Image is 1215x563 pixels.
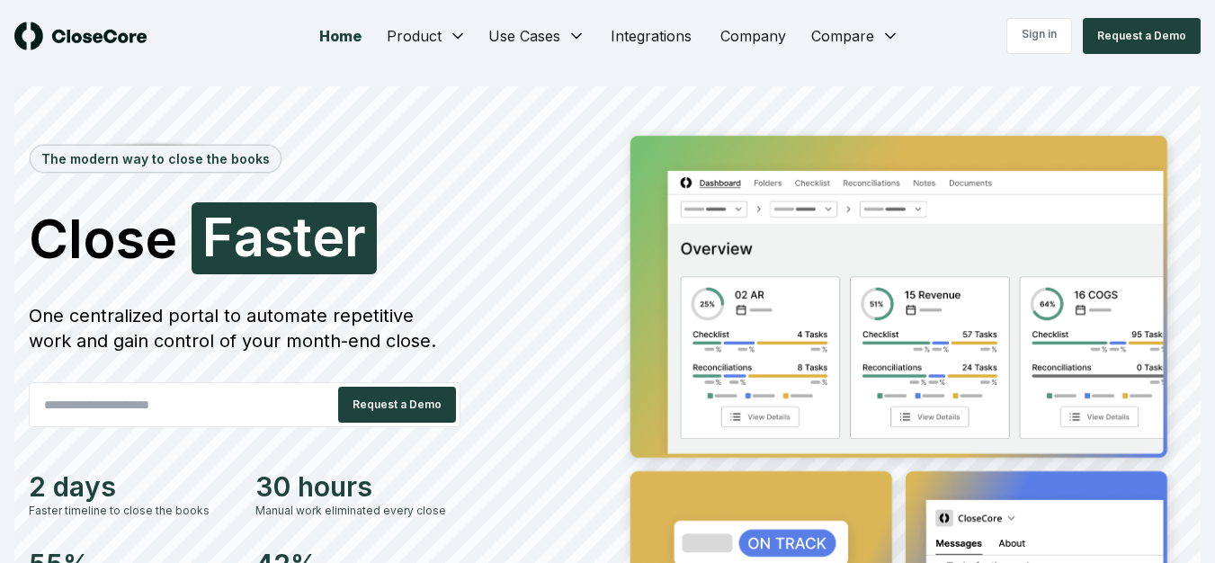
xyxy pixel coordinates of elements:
button: Request a Demo [338,387,456,423]
div: 2 days [29,470,234,503]
span: r [344,210,366,264]
div: Faster timeline to close the books [29,503,234,519]
span: t [293,210,312,264]
button: Compare [800,18,910,54]
div: One centralized portal to automate repetitive work and gain control of your month-end close. [29,303,460,353]
img: logo [14,22,147,50]
span: Use Cases [488,25,560,47]
a: Home [305,18,376,54]
span: Compare [811,25,874,47]
div: Manual work eliminated every close [255,503,460,519]
a: Integrations [596,18,706,54]
span: s [264,210,293,264]
span: F [202,210,234,264]
a: Company [706,18,800,54]
span: e [312,210,344,264]
div: The modern way to close the books [31,146,281,172]
span: a [234,210,264,264]
a: Sign in [1006,18,1072,54]
button: Product [376,18,478,54]
button: Request a Demo [1083,18,1201,54]
span: Close [29,211,177,265]
button: Use Cases [478,18,596,54]
span: Product [387,25,442,47]
div: 30 hours [255,470,460,503]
